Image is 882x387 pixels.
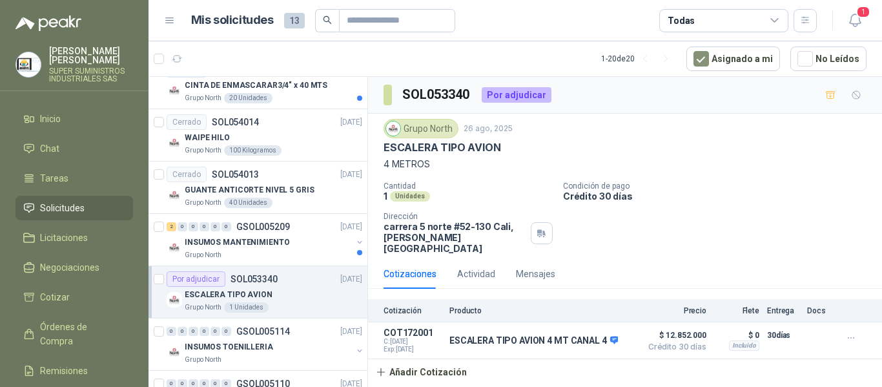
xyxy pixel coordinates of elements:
[40,171,68,185] span: Tareas
[40,112,61,126] span: Inicio
[340,326,362,338] p: [DATE]
[384,182,553,191] p: Cantidad
[189,327,198,336] div: 0
[642,306,706,315] p: Precio
[167,219,365,260] a: 2 0 0 0 0 0 GSOL005209[DATE] Company LogoINSUMOS MANTENIMIENTOGrupo North
[185,93,221,103] p: Grupo North
[15,359,133,383] a: Remisiones
[210,327,220,336] div: 0
[167,324,365,365] a: 0 0 0 0 0 0 GSOL005114[DATE] Company LogoINSUMOS TOENILLERIAGrupo North
[340,221,362,233] p: [DATE]
[384,328,442,338] p: COT172001
[167,327,176,336] div: 0
[384,157,867,171] p: 4 METROS
[714,328,759,343] p: $ 0
[221,327,231,336] div: 0
[16,52,41,77] img: Company Logo
[236,222,290,231] p: GSOL005209
[729,340,759,351] div: Incluido
[224,198,272,208] div: 40 Unidades
[284,13,305,28] span: 13
[149,266,367,319] a: Por adjudicarSOL053340[DATE] Company LogoESCALERA TIPO AVIONGrupo North1 Unidades
[402,85,471,105] h3: SOL053340
[167,83,182,98] img: Company Logo
[178,222,187,231] div: 0
[563,191,877,202] p: Crédito 30 días
[40,320,121,348] span: Órdenes de Compra
[224,302,269,313] div: 1 Unidades
[449,306,634,315] p: Producto
[457,267,495,281] div: Actividad
[15,285,133,309] a: Cotizar
[384,119,458,138] div: Grupo North
[384,212,526,221] p: Dirección
[668,14,695,28] div: Todas
[767,328,799,343] p: 30 días
[210,222,220,231] div: 0
[384,141,501,154] p: ESCALERA TIPO AVION
[15,107,133,131] a: Inicio
[149,57,367,109] a: CerradoSOL054594[DATE] Company LogoCINTA DE ENMASCARAR3/4" x 40 MTSGrupo North20 Unidades
[15,136,133,161] a: Chat
[563,182,877,191] p: Condición de pago
[178,327,187,336] div: 0
[340,169,362,181] p: [DATE]
[167,271,225,287] div: Por adjudicar
[856,6,870,18] span: 1
[49,47,133,65] p: [PERSON_NAME] [PERSON_NAME]
[15,166,133,191] a: Tareas
[384,191,387,202] p: 1
[200,327,209,336] div: 0
[15,315,133,353] a: Órdenes de Compra
[167,344,182,360] img: Company Logo
[185,79,327,92] p: CINTA DE ENMASCARAR3/4" x 40 MTS
[189,222,198,231] div: 0
[49,67,133,83] p: SUPER SUMINISTROS INDUSTRIALES SAS
[790,47,867,71] button: No Leídos
[686,47,780,71] button: Asignado a mi
[714,306,759,315] p: Flete
[384,221,526,254] p: carrera 5 norte #52-130 Cali , [PERSON_NAME][GEOGRAPHIC_DATA]
[212,118,259,127] p: SOL054014
[200,222,209,231] div: 0
[40,201,85,215] span: Solicitudes
[40,231,88,245] span: Licitaciones
[340,273,362,286] p: [DATE]
[340,116,362,129] p: [DATE]
[185,132,230,144] p: WAIPE HILO
[221,222,231,231] div: 0
[516,267,555,281] div: Mensajes
[843,9,867,32] button: 1
[368,359,474,385] button: Añadir Cotización
[167,187,182,203] img: Company Logo
[167,222,176,231] div: 2
[384,338,442,346] span: C: [DATE]
[224,145,282,156] div: 100 Kilogramos
[167,167,207,182] div: Cerrado
[601,48,676,69] div: 1 - 20 de 20
[236,327,290,336] p: GSOL005114
[15,225,133,250] a: Licitaciones
[149,109,367,162] a: CerradoSOL054014[DATE] Company LogoWAIPE HILOGrupo North100 Kilogramos
[40,141,59,156] span: Chat
[167,135,182,151] img: Company Logo
[185,184,314,196] p: GUANTE ANTICORTE NIVEL 5 GRIS
[224,93,272,103] div: 20 Unidades
[185,302,221,313] p: Grupo North
[15,255,133,280] a: Negociaciones
[185,236,289,249] p: INSUMOS MANTENIMIENTO
[464,123,513,135] p: 26 ago, 2025
[40,364,88,378] span: Remisiones
[167,240,182,255] img: Company Logo
[185,198,221,208] p: Grupo North
[40,290,70,304] span: Cotizar
[15,196,133,220] a: Solicitudes
[482,87,551,103] div: Por adjudicar
[386,121,400,136] img: Company Logo
[185,355,221,365] p: Grupo North
[149,162,367,214] a: CerradoSOL054013[DATE] Company LogoGUANTE ANTICORTE NIVEL 5 GRISGrupo North40 Unidades
[449,335,618,347] p: ESCALERA TIPO AVION 4 MT CANAL 4
[390,191,430,202] div: Unidades
[167,292,182,308] img: Company Logo
[323,16,332,25] span: search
